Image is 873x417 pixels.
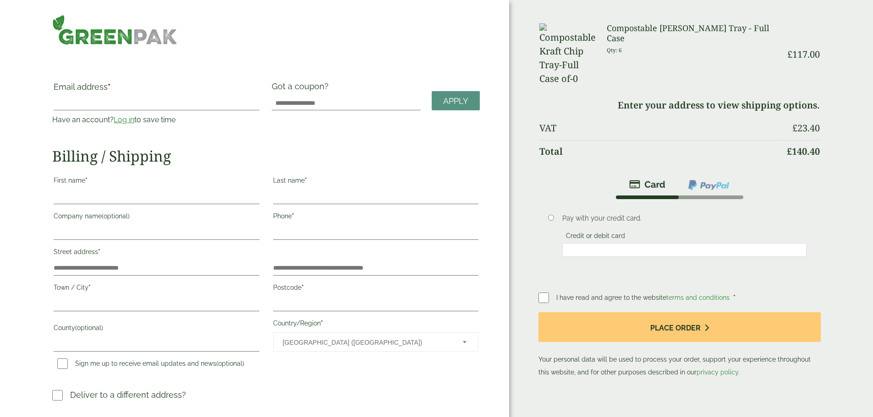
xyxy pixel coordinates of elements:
[57,358,68,369] input: Sign me up to receive email updates and news(optional)
[302,284,304,291] abbr: required
[52,15,177,45] img: GreenPak Supplies
[787,48,792,60] span: £
[114,115,134,124] a: Log in
[283,333,450,352] span: United Kingdom (UK)
[792,122,797,134] span: £
[556,294,731,301] span: I have read and agree to the website
[562,232,629,242] label: Credit or debit card
[607,47,622,54] small: Qty: 6
[54,174,259,190] label: First name
[443,96,468,106] span: Apply
[52,147,480,165] h2: Billing / Shipping
[54,83,259,96] label: Email address
[273,281,478,297] label: Postcode
[666,294,730,301] a: terms and conditions
[102,212,130,220] span: (optional)
[629,179,665,190] img: stripe.png
[539,117,780,139] th: VAT
[54,210,259,225] label: Company name
[75,324,103,331] span: (optional)
[273,317,478,332] label: Country/Region
[538,312,820,379] p: Your personal data will be used to process your order, support your experience throughout this we...
[733,294,736,301] abbr: required
[538,312,820,342] button: Place order
[273,210,478,225] label: Phone
[562,213,807,223] p: Pay with your credit card.
[539,94,819,116] td: Enter your address to view shipping options.
[792,122,820,134] bdi: 23.40
[273,332,478,352] span: Country/Region
[321,320,323,327] abbr: required
[54,245,259,261] label: Street address
[52,114,260,125] p: Have an account? to save time
[54,360,248,370] label: Sign me up to receive email updates and news
[787,145,792,157] span: £
[108,82,110,92] abbr: required
[539,23,595,86] img: Compostable Kraft Chip Tray-Full Case of-0
[697,368,738,376] a: privacy policy
[85,177,88,184] abbr: required
[54,321,259,337] label: County
[54,281,259,297] label: Town / City
[687,179,730,191] img: ppcp-gateway.png
[216,360,244,367] span: (optional)
[432,91,480,111] a: Apply
[539,140,780,162] th: Total
[607,23,780,43] h3: Compostable [PERSON_NAME] Tray - Full Case
[273,174,478,190] label: Last name
[787,48,820,60] bdi: 117.00
[88,284,91,291] abbr: required
[70,389,186,401] p: Deliver to a different address?
[292,212,294,220] abbr: required
[565,246,804,254] iframe: Secure card payment input frame
[98,248,100,255] abbr: required
[272,81,332,96] label: Got a coupon?
[305,177,307,184] abbr: required
[787,145,820,157] bdi: 140.40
